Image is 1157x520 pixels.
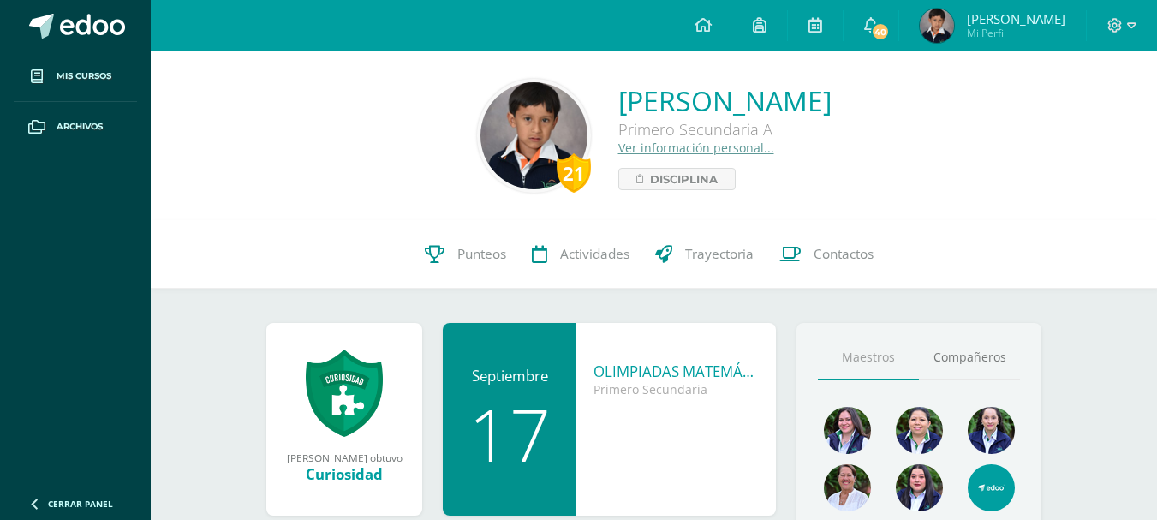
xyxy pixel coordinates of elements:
a: Mis cursos [14,51,137,102]
div: OLIMPIADAS MATEMÁTICAS - Segunda Ronda [593,362,759,381]
div: 21 [557,153,591,193]
img: d7b58b3ee24904eb3feedff3d7c47cbf.png [896,407,943,454]
div: Primero Secundaria [593,381,759,397]
img: 53e1125b3f6c1ebbb1483203c6a9f1e4.png [824,464,871,511]
span: Contactos [814,245,874,263]
img: f9c4b7d77c5e1bd20d7484783103f9b1.png [896,464,943,511]
a: Trayectoria [642,220,766,289]
span: Archivos [57,120,103,134]
a: [PERSON_NAME] [618,82,832,119]
a: Actividades [519,220,642,289]
span: Mi Perfil [967,26,1065,40]
a: Archivos [14,102,137,152]
span: [PERSON_NAME] [967,10,1065,27]
a: Disciplina [618,168,736,190]
div: [PERSON_NAME] obtuvo [283,451,405,464]
span: Disciplina [650,169,718,189]
img: e13555400e539d49a325e37c8b84e82e.png [968,464,1015,511]
img: 5c302fc80af27e328271c3aa546e7786.png [480,82,587,189]
img: 7c64f4cdc1fa2a2a08272f32eb53ba45.png [968,407,1015,454]
img: cb9caeeeeda7ff485525052e0c182f0a.png [920,9,954,43]
div: 17 [460,398,559,470]
div: Septiembre [460,366,559,386]
span: Punteos [457,245,506,263]
span: Actividades [560,245,629,263]
span: 40 [871,22,890,41]
a: Compañeros [919,336,1020,380]
a: Ver información personal... [618,140,774,156]
span: Trayectoria [685,245,754,263]
span: Cerrar panel [48,498,113,510]
div: Primero Secundaria A [618,119,832,140]
a: Contactos [766,220,886,289]
a: Maestros [818,336,919,380]
a: Punteos [412,220,519,289]
img: 8b4d07f21f165275c0bb039a1ab75be6.png [824,407,871,454]
span: Mis cursos [57,69,111,83]
div: Curiosidad [283,464,405,484]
